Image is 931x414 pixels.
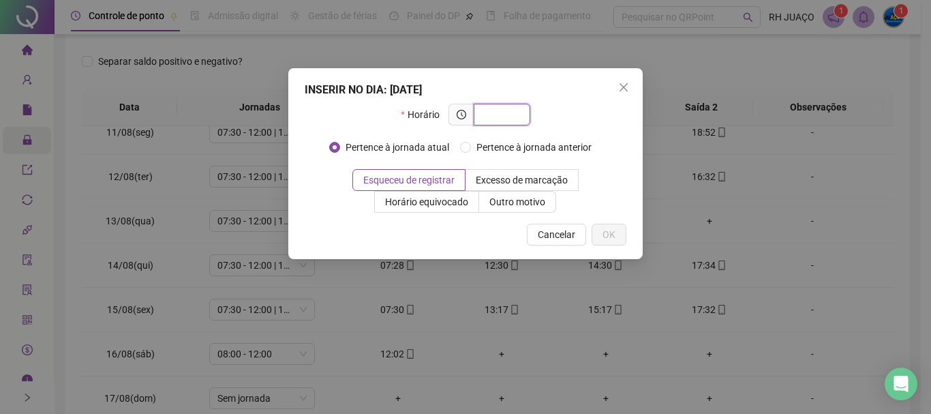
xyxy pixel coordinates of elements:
div: Open Intercom Messenger [885,368,917,400]
span: Pertence à jornada anterior [471,140,597,155]
span: Outro motivo [489,196,545,207]
div: INSERIR NO DIA : [DATE] [305,82,626,98]
label: Horário [401,104,448,125]
span: Excesso de marcação [476,175,568,186]
span: close [618,82,629,93]
button: Close [613,76,635,98]
button: OK [592,224,626,246]
button: Cancelar [527,224,586,246]
span: clock-circle [457,110,466,119]
span: Horário equivocado [385,196,468,207]
span: Cancelar [538,227,575,242]
span: Esqueceu de registrar [363,175,455,186]
span: Pertence à jornada atual [340,140,455,155]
